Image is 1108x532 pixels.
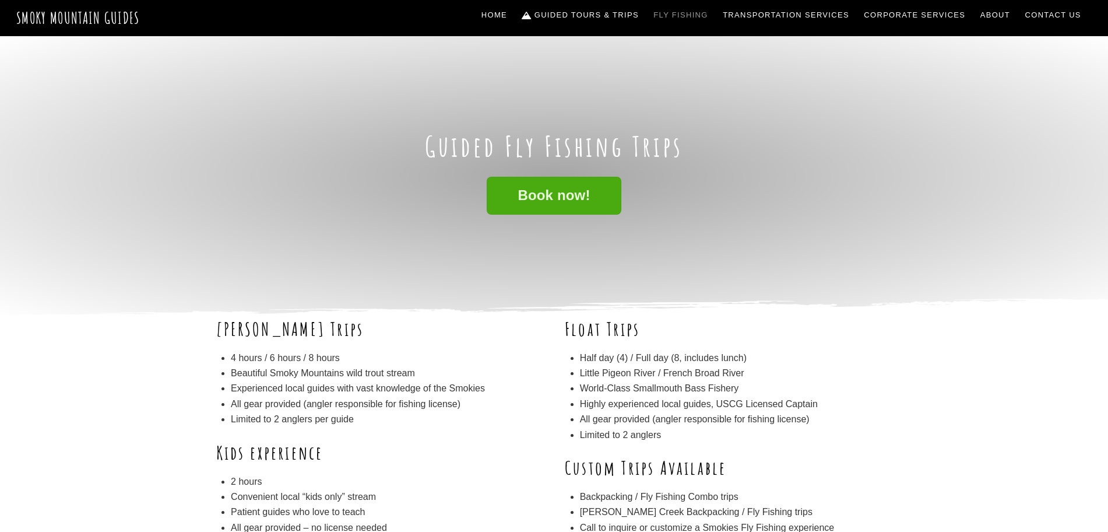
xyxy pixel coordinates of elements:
a: Guided Tours & Trips [518,3,643,27]
li: Limited to 2 anglers [580,428,892,443]
a: Home [477,3,512,27]
a: Smoky Mountain Guides [16,8,140,27]
li: 2 hours [231,474,543,489]
li: Half day (4) / Full day (8, includes lunch) [580,351,892,366]
li: Highly experienced local guides, USCG Licensed Captain [580,397,892,412]
a: Transportation Services [718,3,853,27]
a: Book now! [487,177,621,215]
li: Patient guides who love to teach [231,505,543,520]
a: Fly Fishing [649,3,713,27]
li: All gear provided (angler responsible for fishing license) [580,412,892,427]
li: Little Pigeon River / French Broad River [580,366,892,381]
li: World-Class Smallmouth Bass Fishery [580,381,892,396]
a: Contact Us [1021,3,1086,27]
li: Backpacking / Fly Fishing Combo trips [580,489,892,505]
li: Convenient local “kids only” stream [231,489,543,505]
a: About [976,3,1015,27]
h1: Guided Fly Fishing Trips [216,129,892,163]
li: [PERSON_NAME] Creek Backpacking / Fly Fishing trips [580,505,892,520]
a: Corporate Services [860,3,970,27]
span: Book now! [518,190,590,202]
li: Experienced local guides with vast knowledge of the Smokies [231,381,543,396]
b: Float Trips [565,317,640,341]
li: Beautiful Smoky Mountains wild trout stream [231,366,543,381]
b: [PERSON_NAME] Trips [216,317,364,341]
li: All gear provided (angler responsible for fishing license) [231,397,543,412]
li: 4 hours / 6 hours / 8 hours [231,351,543,366]
b: Kids experience [216,440,323,464]
li: Limited to 2 anglers per guide [231,412,543,427]
b: Custom Trips Available [565,456,726,480]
